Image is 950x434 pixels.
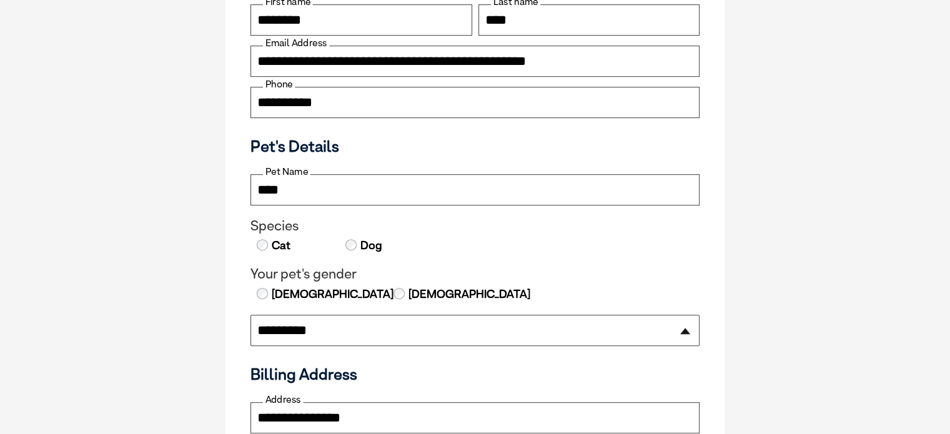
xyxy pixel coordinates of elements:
[245,137,705,155] h3: Pet's Details
[263,37,329,49] label: Email Address
[270,286,393,302] label: [DEMOGRAPHIC_DATA]
[263,394,303,405] label: Address
[250,266,700,282] legend: Your pet's gender
[270,237,290,254] label: Cat
[263,79,295,90] label: Phone
[407,286,530,302] label: [DEMOGRAPHIC_DATA]
[250,218,700,234] legend: Species
[359,237,382,254] label: Dog
[250,365,700,383] h3: Billing Address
